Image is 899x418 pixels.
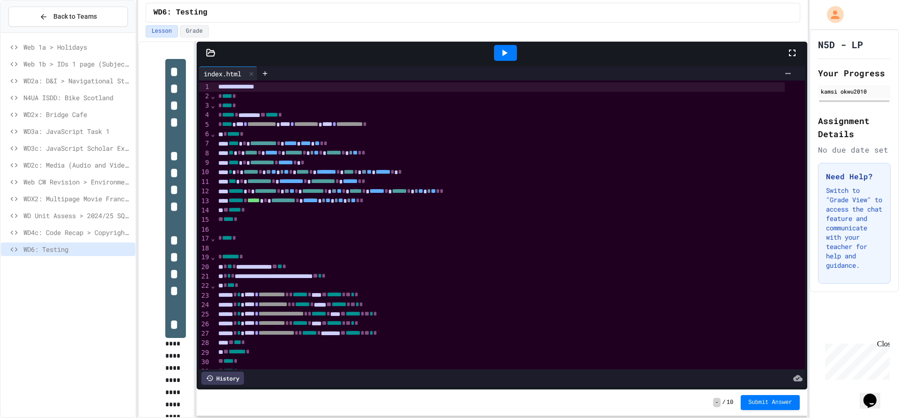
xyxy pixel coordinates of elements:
[23,227,132,237] span: WD4c: Code Recap > Copyright Designs & Patents Act
[199,215,211,225] div: 15
[211,130,215,138] span: Fold line
[199,110,211,120] div: 4
[821,340,890,380] iframe: chat widget
[722,399,726,406] span: /
[180,25,209,37] button: Grade
[199,82,211,92] div: 1
[199,120,211,130] div: 5
[23,76,132,86] span: WD2a: D&I > Navigational Structure & Wireframes
[821,87,888,95] div: kamsi okwu2010
[199,263,211,272] div: 20
[23,177,132,187] span: Web CW Revision > Environmental Impact
[826,171,883,182] h3: Need Help?
[199,348,211,358] div: 29
[818,144,891,155] div: No due date set
[199,281,211,291] div: 22
[8,7,128,27] button: Back to Teams
[818,66,891,80] h2: Your Progress
[199,168,211,177] div: 10
[199,187,211,196] div: 12
[23,244,132,254] span: WD6: Testing
[23,42,132,52] span: Web 1a > Holidays
[199,367,211,376] div: 31
[826,186,883,270] p: Switch to "Grade View" to access the chat feature and communicate with your teacher for help and ...
[713,398,720,407] span: -
[201,372,244,385] div: History
[23,126,132,136] span: WD3a: JavaScript Task 1
[199,253,211,262] div: 19
[53,12,97,22] span: Back to Teams
[818,38,863,51] h1: N5D - LP
[199,358,211,367] div: 30
[860,381,890,409] iframe: chat widget
[199,130,211,139] div: 6
[211,253,215,261] span: Fold line
[741,395,800,410] button: Submit Answer
[199,310,211,319] div: 25
[199,149,211,158] div: 8
[23,211,132,220] span: WD Unit Assess > 2024/25 SQA Assignment
[199,101,211,110] div: 3
[199,244,211,253] div: 18
[146,25,178,37] button: Lesson
[23,160,132,170] span: WD2c: Media (Audio and Video)
[199,301,211,310] div: 24
[23,93,132,103] span: N4UA ISDD: Bike Scotland
[199,225,211,235] div: 16
[199,206,211,215] div: 14
[211,235,215,242] span: Fold line
[727,399,733,406] span: 10
[199,197,211,206] div: 13
[211,282,215,289] span: Fold line
[211,102,215,109] span: Fold line
[199,139,211,148] div: 7
[23,194,132,204] span: WDX2: Multipage Movie Franchise
[818,114,891,140] h2: Assignment Details
[199,320,211,329] div: 26
[154,7,207,18] span: WD6: Testing
[199,92,211,101] div: 2
[199,234,211,243] div: 17
[199,272,211,281] div: 21
[199,158,211,168] div: 9
[199,177,211,187] div: 11
[23,59,132,69] span: Web 1b > IDs 1 page (Subjects)
[23,143,132,153] span: WD3c: JavaScript Scholar Example
[199,291,211,301] div: 23
[199,329,211,338] div: 27
[199,66,258,81] div: index.html
[199,338,211,348] div: 28
[211,92,215,100] span: Fold line
[199,69,246,79] div: index.html
[23,110,132,119] span: WD2x: Bridge Cafe
[748,399,792,406] span: Submit Answer
[4,4,65,59] div: Chat with us now!Close
[817,4,846,25] div: My Account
